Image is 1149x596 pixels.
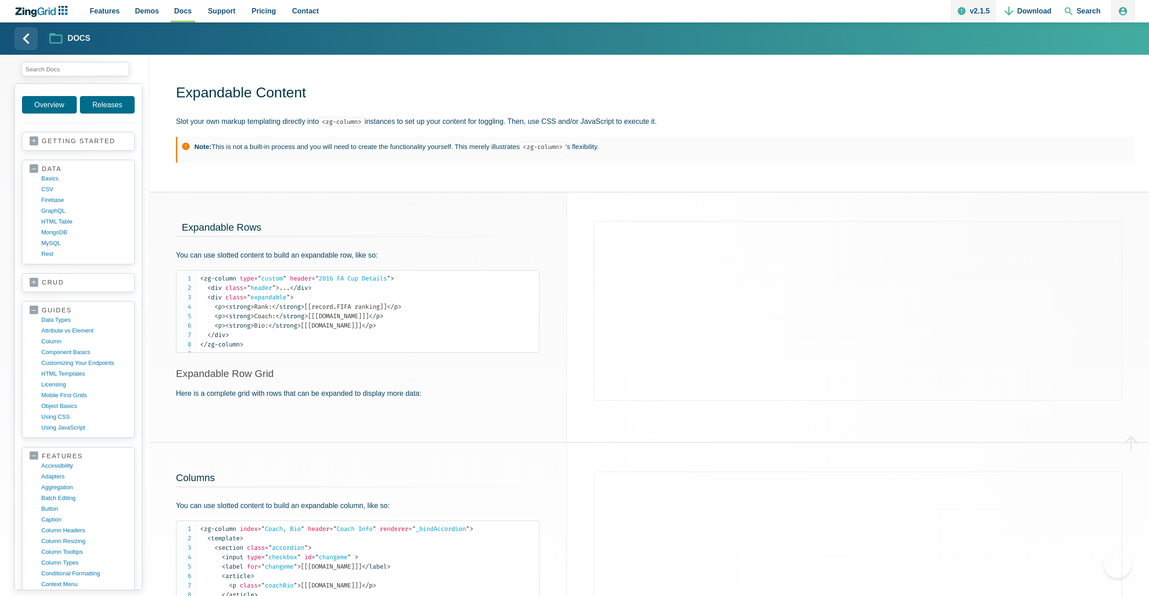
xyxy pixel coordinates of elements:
[265,544,268,552] span: =
[387,275,390,282] span: "
[272,284,276,292] span: "
[225,322,229,329] span: <
[41,325,127,336] a: Attribute vs Element
[200,275,236,282] span: zg-column
[22,96,77,114] a: Overview
[276,312,283,320] span: </
[369,312,380,320] span: p
[200,341,207,348] span: </
[301,525,304,533] span: "
[176,83,1135,104] h1: Expandable Content
[362,322,373,329] span: p
[250,572,254,580] span: >
[297,553,301,561] span: "
[176,387,539,399] p: Here is a complete grid with rows that can be expanded to display more data:
[315,553,319,561] span: "
[258,563,261,570] span: =
[258,563,297,570] span: changeme
[362,322,369,329] span: </
[41,347,127,358] a: component basics
[222,303,225,311] span: >
[41,358,127,368] a: customizing your endpoints
[387,303,398,311] span: p
[369,312,376,320] span: </
[41,547,127,557] a: column tooltips
[258,582,297,589] span: coachBio
[225,294,243,301] span: class
[41,227,127,238] a: MongoDB
[362,563,369,570] span: </
[41,557,127,568] a: column types
[182,222,261,233] span: Expandable Rows
[200,525,236,533] span: zg-column
[466,525,469,533] span: "
[261,582,265,589] span: "
[30,137,127,146] a: getting started
[222,572,250,580] span: article
[41,206,127,216] a: GraphQL
[30,278,127,287] a: crud
[297,322,301,329] span: >
[329,525,376,533] span: Coach Info
[301,303,304,311] span: >
[229,582,232,589] span: <
[254,275,286,282] span: custom
[207,331,225,339] span: div
[261,553,265,561] span: =
[215,322,218,329] span: <
[469,525,473,533] span: >
[41,173,127,184] a: basics
[41,504,127,514] a: button
[594,221,1122,401] iframe: Demo loaded in iFrame
[258,582,261,589] span: =
[355,553,358,561] span: >
[286,294,290,301] span: "
[290,284,308,292] span: div
[49,31,90,47] a: Docs
[41,336,127,347] a: column
[200,525,204,533] span: <
[247,553,261,561] span: type
[311,553,315,561] span: =
[294,582,297,589] span: "
[194,143,211,150] strong: Note:
[41,315,127,325] a: data types
[22,62,129,76] input: search input
[276,284,279,292] span: >
[373,582,376,589] span: >
[308,284,311,292] span: >
[41,493,127,504] a: batch editing
[311,275,315,282] span: =
[135,5,159,17] span: Demos
[1104,551,1131,578] iframe: Toggle Customer Support
[240,275,254,282] span: type
[272,303,279,311] span: </
[225,303,250,311] span: strong
[176,472,215,483] a: Columns
[390,275,394,282] span: >
[225,322,250,329] span: strong
[283,275,286,282] span: "
[247,284,250,292] span: "
[41,368,127,379] a: HTML templates
[80,96,135,114] a: Releases
[329,525,333,533] span: =
[225,312,250,320] span: strong
[272,303,301,311] span: strong
[41,184,127,195] a: CSV
[222,322,225,329] span: >
[41,422,127,433] a: using JavaScript
[41,460,127,471] a: accessibility
[41,471,127,482] a: adapters
[41,579,127,590] a: context menu
[261,525,265,533] span: "
[258,525,304,533] span: Coach, Bio
[215,303,218,311] span: <
[207,294,211,301] span: <
[304,544,308,552] span: "
[250,322,254,329] span: >
[215,312,222,320] span: p
[311,553,351,561] span: changeme
[292,5,319,17] span: Contact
